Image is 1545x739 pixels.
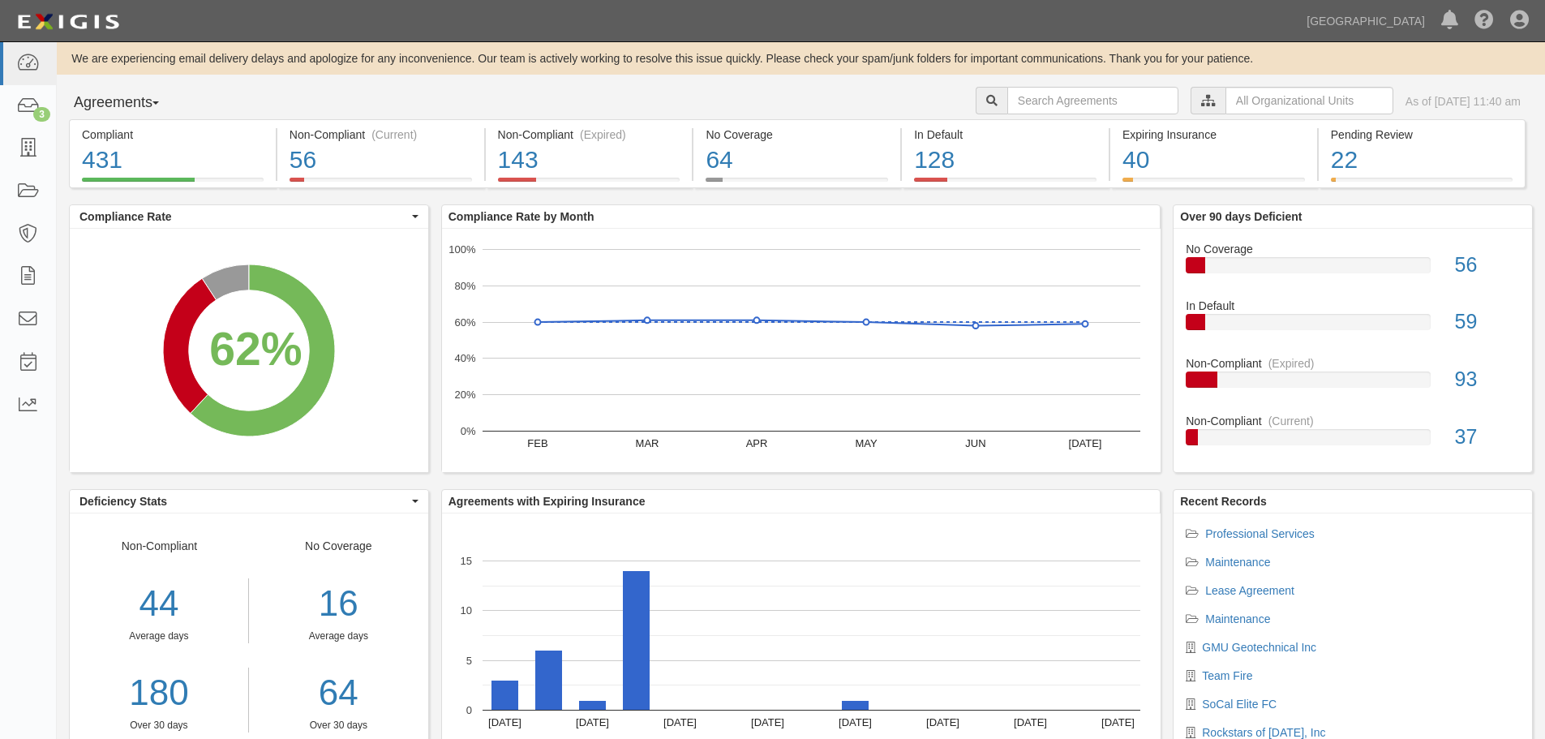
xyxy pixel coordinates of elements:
input: Search Agreements [1007,87,1178,114]
a: Compliant431 [69,178,276,191]
div: (Expired) [1268,355,1315,372]
text: [DATE] [839,716,872,728]
text: APR [745,437,767,449]
div: 143 [498,143,680,178]
a: Non-Compliant(Expired)143 [486,178,693,191]
div: No Coverage [249,538,428,733]
text: [DATE] [663,716,697,728]
button: Agreements [69,87,191,119]
div: 37 [1443,423,1532,452]
div: 62% [209,316,302,383]
text: MAY [855,437,878,449]
text: FEB [527,437,547,449]
a: Non-Compliant(Current)56 [277,178,484,191]
text: [DATE] [926,716,959,728]
div: (Current) [371,127,417,143]
div: 16 [261,578,416,629]
text: 5 [466,654,472,666]
div: (Current) [1268,413,1314,429]
div: 59 [1443,307,1532,337]
a: No Coverage56 [1186,241,1520,299]
div: 44 [70,578,248,629]
div: Average days [261,629,416,643]
a: No Coverage64 [693,178,900,191]
a: Maintenance [1205,612,1270,625]
a: Non-Compliant(Current)37 [1186,413,1520,458]
a: SoCal Elite FC [1202,698,1277,711]
div: Expiring Insurance [1122,127,1305,143]
text: [DATE] [1101,716,1135,728]
div: Over 30 days [70,719,248,733]
text: [DATE] [1068,437,1101,449]
input: All Organizational Units [1225,87,1393,114]
div: Compliant [82,127,264,143]
a: In Default59 [1186,298,1520,355]
div: 128 [914,143,1097,178]
div: No Coverage [706,127,888,143]
div: In Default [914,127,1097,143]
div: 93 [1443,365,1532,394]
a: 64 [261,668,416,719]
text: JUN [965,437,985,449]
a: Non-Compliant(Expired)93 [1186,355,1520,413]
text: 60% [454,316,475,328]
a: Pending Review22 [1319,178,1526,191]
b: Compliance Rate by Month [448,210,594,223]
a: Lease Agreement [1205,584,1294,597]
div: Pending Review [1331,127,1513,143]
text: [DATE] [751,716,784,728]
div: 431 [82,143,264,178]
div: Over 30 days [261,719,416,733]
div: 40 [1122,143,1305,178]
a: Team Fire [1202,669,1252,682]
text: 15 [460,555,471,567]
div: Non-Compliant (Current) [290,127,472,143]
div: 22 [1331,143,1513,178]
b: Agreements with Expiring Insurance [448,495,646,508]
a: In Default128 [902,178,1109,191]
text: 10 [460,604,471,617]
text: MAR [635,437,659,449]
svg: A chart. [442,229,1161,472]
div: Non-Compliant (Expired) [498,127,680,143]
svg: A chart. [70,229,428,472]
b: Over 90 days Deficient [1180,210,1302,223]
text: 0% [460,425,475,437]
a: Professional Services [1205,527,1315,540]
a: GMU Geotechnical Inc [1202,641,1316,654]
text: 100% [448,243,476,256]
div: In Default [1174,298,1532,314]
div: Non-Compliant [1174,413,1532,429]
div: 3 [33,107,50,122]
div: We are experiencing email delivery delays and apologize for any inconvenience. Our team is active... [57,50,1545,67]
a: Maintenance [1205,556,1270,569]
a: 180 [70,668,248,719]
button: Compliance Rate [70,205,428,228]
a: Rockstars of [DATE], Inc [1202,726,1325,739]
i: Help Center - Complianz [1474,11,1494,31]
text: 40% [454,352,475,364]
div: As of [DATE] 11:40 am [1406,93,1521,110]
b: Recent Records [1180,495,1267,508]
text: [DATE] [1014,716,1047,728]
div: 64 [706,143,888,178]
a: Expiring Insurance40 [1110,178,1317,191]
a: [GEOGRAPHIC_DATA] [1298,5,1433,37]
div: Non-Compliant [70,538,249,733]
div: 56 [290,143,472,178]
text: 80% [454,280,475,292]
button: Deficiency Stats [70,490,428,513]
span: Deficiency Stats [79,493,408,509]
text: [DATE] [488,716,521,728]
div: Non-Compliant [1174,355,1532,372]
div: Average days [70,629,248,643]
text: 20% [454,389,475,401]
div: No Coverage [1174,241,1532,257]
div: (Expired) [580,127,626,143]
text: [DATE] [576,716,609,728]
span: Compliance Rate [79,208,408,225]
